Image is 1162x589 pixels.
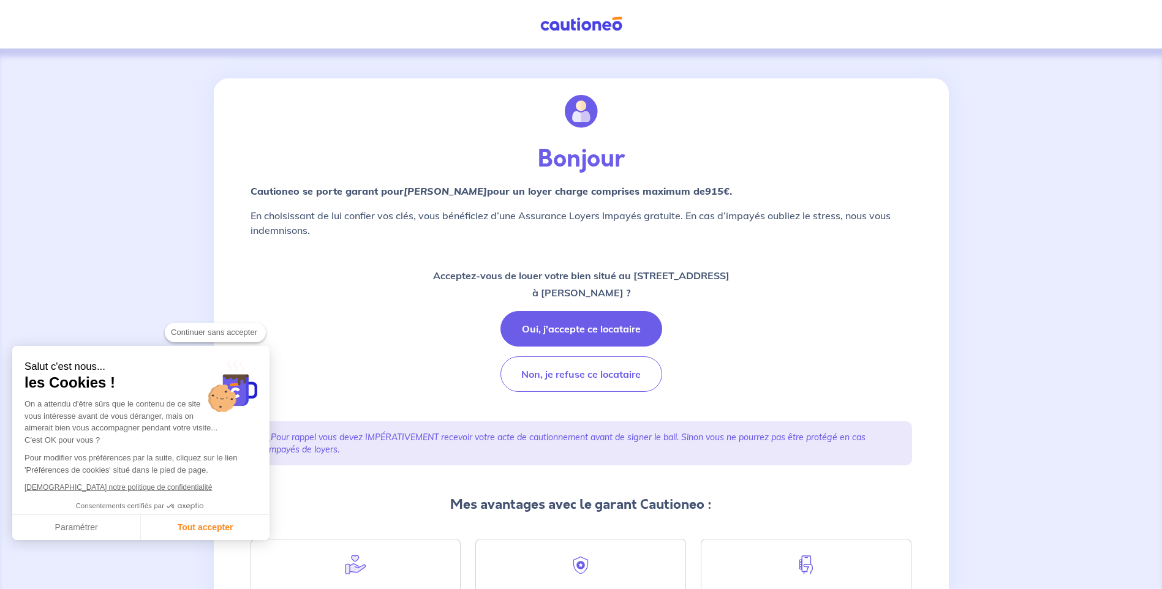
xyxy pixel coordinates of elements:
img: security.svg [570,554,592,576]
small: Salut c'est nous... [25,361,257,373]
button: Consentements certifiés par [70,498,212,514]
img: hand-phone-blue.svg [795,554,817,576]
em: [PERSON_NAME] [404,185,487,197]
p: Mes avantages avec le garant Cautioneo : [251,495,912,514]
span: Consentements certifiés par [76,503,164,509]
em: Pour rappel vous devez IMPÉRATIVEMENT recevoir votre acte de cautionnement avant de signer le bai... [260,432,866,455]
p: En choisissant de lui confier vos clés, vous bénéficiez d’une Assurance Loyers Impayés gratuite. ... [251,208,912,238]
p: Bonjour [251,144,912,174]
strong: Cautioneo se porte garant pour pour un loyer charge comprises maximum de . [251,185,732,197]
img: illu_account.svg [565,95,598,128]
a: [DEMOGRAPHIC_DATA] notre politique de confidentialité [25,483,212,492]
div: On a attendu d'être sûrs que le contenu de ce site vous intéresse avant de vous déranger, mais on... [25,398,257,446]
button: Non, je refuse ce locataire [500,356,662,392]
button: Tout accepter [141,515,270,541]
em: 915€ [705,185,730,197]
img: Cautioneo [535,17,627,32]
p: Pour modifier vos préférences par la suite, cliquez sur le lien 'Préférences de cookies' situé da... [25,452,257,476]
p: Acceptez-vous de louer votre bien situé au [STREET_ADDRESS] à [PERSON_NAME] ? [433,267,730,301]
span: Continuer sans accepter [171,326,260,339]
button: Paramétrer [12,515,141,541]
span: les Cookies ! [25,373,257,392]
p: ⚠️ [260,431,902,456]
button: Oui, j'accepte ce locataire [500,311,662,347]
img: help.svg [344,554,366,576]
svg: Axeptio [167,488,203,525]
button: Continuer sans accepter [165,323,266,342]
